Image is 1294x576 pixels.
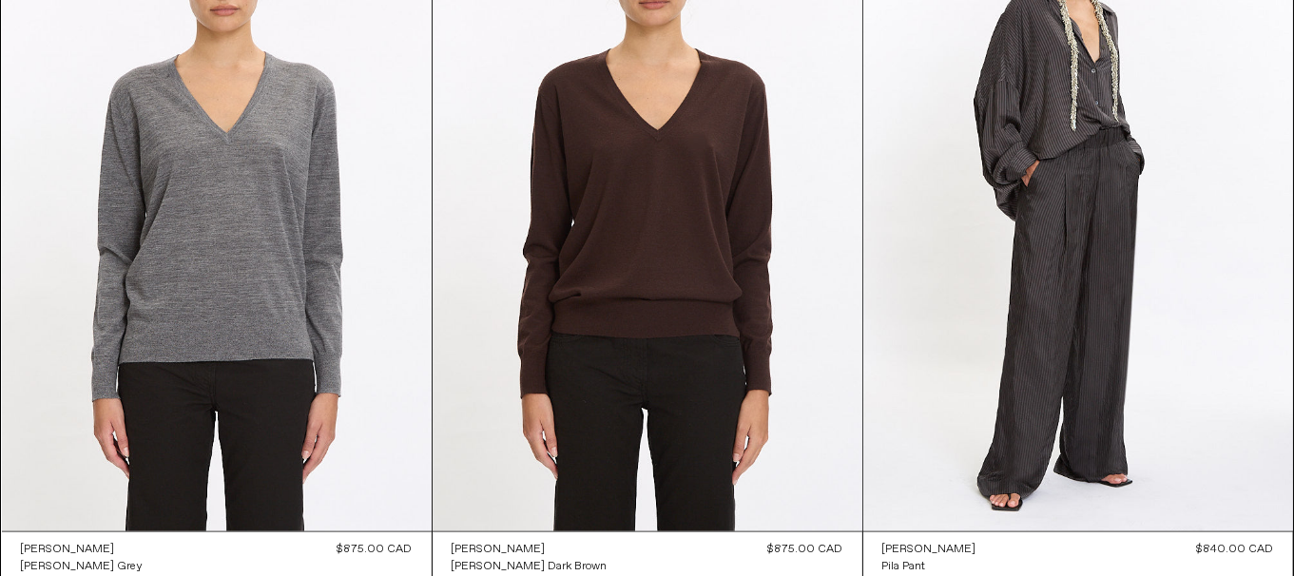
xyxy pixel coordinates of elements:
[21,559,144,576] a: [PERSON_NAME] Grey
[21,542,144,559] a: [PERSON_NAME]
[452,559,608,576] a: [PERSON_NAME] Dark Brown
[21,543,115,559] div: [PERSON_NAME]
[452,560,608,576] div: [PERSON_NAME] Dark Brown
[768,542,843,559] div: $875.00 CAD
[882,542,976,559] a: [PERSON_NAME]
[882,543,976,559] div: [PERSON_NAME]
[882,560,926,576] div: Pila Pant
[1197,542,1274,559] div: $840.00 CAD
[452,542,608,559] a: [PERSON_NAME]
[338,542,413,559] div: $875.00 CAD
[882,559,976,576] a: Pila Pant
[21,560,144,576] div: [PERSON_NAME] Grey
[452,543,546,559] div: [PERSON_NAME]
